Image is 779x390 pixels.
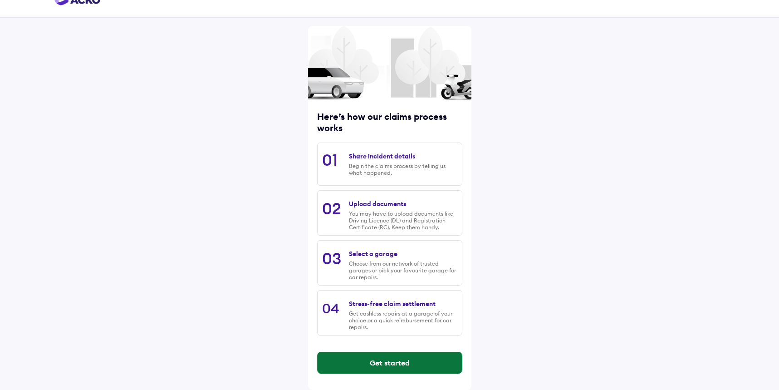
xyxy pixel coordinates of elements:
[349,210,457,231] div: You may have to upload documents like Driving Licence (DL) and Registration Certificate (RC). Kee...
[322,248,341,268] div: 03
[349,300,436,308] div: Stress-free claim settlement
[308,66,471,101] img: car and scooter
[322,300,339,317] div: 04
[349,250,397,258] div: Select a garage
[322,198,341,218] div: 02
[349,310,457,331] div: Get cashless repairs at a garage of your choice or a quick reimbursement for car repairs.
[349,200,406,208] div: Upload documents
[349,163,457,176] div: Begin the claims process by telling us what happened.
[349,152,415,160] div: Share incident details
[322,150,338,170] div: 01
[318,352,462,374] button: Get started
[349,260,457,281] div: Choose from our network of trusted garages or pick your favourite garage for car repairs.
